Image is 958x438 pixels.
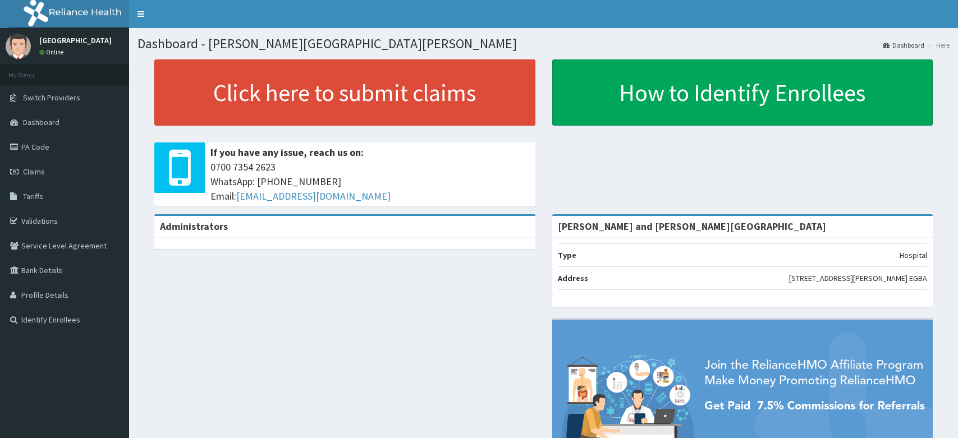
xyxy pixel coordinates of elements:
[210,146,364,159] b: If you have any issue, reach us on:
[23,167,45,177] span: Claims
[39,48,66,56] a: Online
[558,250,576,260] b: Type
[789,273,927,284] p: [STREET_ADDRESS][PERSON_NAME] EGBA
[23,93,80,103] span: Switch Providers
[236,190,391,202] a: [EMAIL_ADDRESS][DOMAIN_NAME]
[558,220,826,233] strong: [PERSON_NAME] and [PERSON_NAME][GEOGRAPHIC_DATA]
[154,59,535,126] a: Click here to submit claims
[39,36,112,44] p: [GEOGRAPHIC_DATA]
[558,273,588,283] b: Address
[23,117,59,127] span: Dashboard
[137,36,950,51] h1: Dashboard - [PERSON_NAME][GEOGRAPHIC_DATA][PERSON_NAME]
[23,191,43,201] span: Tariffs
[210,160,530,203] span: 0700 7354 2623 WhatsApp: [PHONE_NUMBER] Email:
[925,40,950,50] li: Here
[6,34,31,59] img: User Image
[552,59,933,126] a: How to Identify Enrollees
[900,250,927,261] p: Hospital
[160,220,228,233] b: Administrators
[883,40,924,50] a: Dashboard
